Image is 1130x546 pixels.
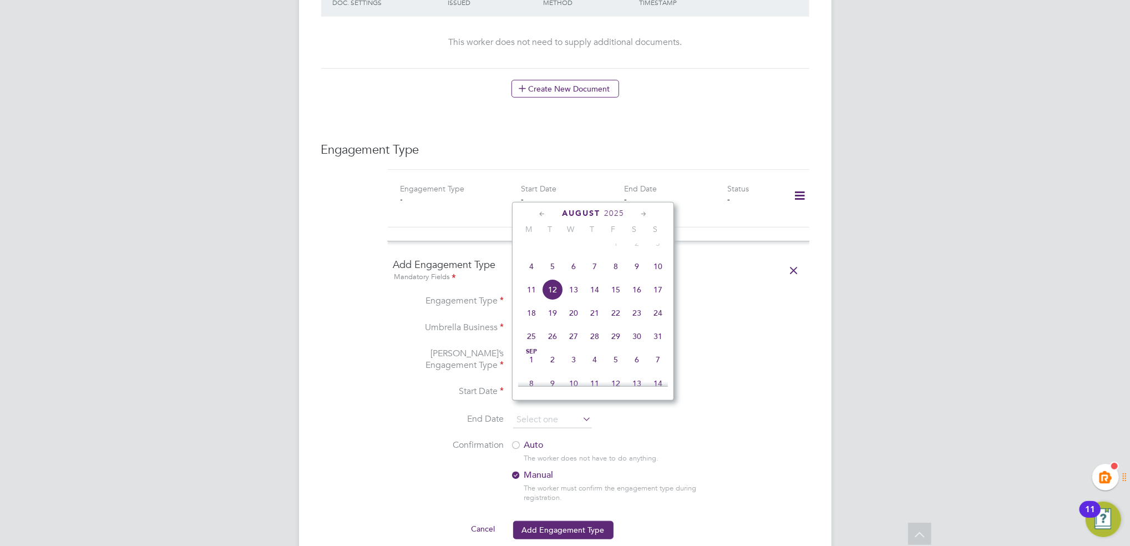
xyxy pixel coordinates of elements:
span: 9 [542,373,563,394]
span: 12 [542,279,563,300]
span: 13 [563,279,584,300]
div: - [401,194,504,204]
div: - [727,194,779,204]
label: Status [727,184,749,194]
span: 12 [605,373,626,394]
button: Create New Document [511,80,619,98]
span: 15 [605,279,626,300]
span: 29 [605,326,626,347]
span: T [581,224,602,234]
div: - [624,194,727,204]
div: The worker must confirm the engagement type during registration. [524,484,719,503]
span: T [539,224,560,234]
span: M [518,224,539,234]
span: 2025 [604,209,624,218]
span: W [560,224,581,234]
label: Engagement Type [393,295,504,307]
span: 28 [584,326,605,347]
span: 24 [647,302,668,323]
label: Engagement Type [401,184,465,194]
h3: Engagement Type [321,142,809,158]
span: 3 [563,349,584,370]
span: 1 [521,349,542,370]
input: Select one [513,412,592,428]
span: 6 [563,256,584,277]
div: - [521,194,624,204]
div: 11 [1085,509,1095,524]
span: 26 [542,326,563,347]
label: Auto [511,439,711,451]
label: End Date [393,413,504,425]
label: End Date [624,184,657,194]
span: 16 [626,279,647,300]
span: S [624,224,645,234]
span: 9 [626,256,647,277]
span: 23 [626,302,647,323]
span: 14 [584,279,605,300]
label: Confirmation [393,439,504,451]
span: 21 [584,302,605,323]
button: Open Resource Center, 11 new notifications [1086,502,1121,537]
span: 5 [542,256,563,277]
span: 8 [521,373,542,394]
span: 2 [542,349,563,370]
span: 30 [626,326,647,347]
button: Cancel [463,520,504,538]
button: Add Engagement Type [513,521,614,539]
span: 11 [584,373,605,394]
span: 19 [542,302,563,323]
h4: Add Engagement Type [393,258,804,283]
span: 17 [647,279,668,300]
label: Start Date [521,184,556,194]
span: 10 [563,373,584,394]
span: 22 [605,302,626,323]
span: 18 [521,302,542,323]
span: 4 [584,349,605,370]
span: 31 [647,326,668,347]
span: 6 [626,349,647,370]
div: The worker does not have to do anything. [524,454,719,463]
label: Umbrella Business [393,322,504,333]
span: August [562,209,600,218]
span: 13 [626,373,647,394]
span: S [645,224,666,234]
span: 5 [605,349,626,370]
span: Sep [521,349,542,355]
span: 20 [563,302,584,323]
span: 7 [584,256,605,277]
span: 14 [647,373,668,394]
label: Start Date [393,386,504,397]
span: 4 [521,256,542,277]
span: 25 [521,326,542,347]
span: 11 [521,279,542,300]
label: [PERSON_NAME]’s Engagement Type [393,348,504,371]
span: 8 [605,256,626,277]
span: F [602,224,624,234]
span: 10 [647,256,668,277]
div: Mandatory Fields [393,271,804,284]
div: This worker does not need to supply additional documents. [332,37,798,48]
span: 27 [563,326,584,347]
label: Manual [511,469,711,481]
span: 7 [647,349,668,370]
